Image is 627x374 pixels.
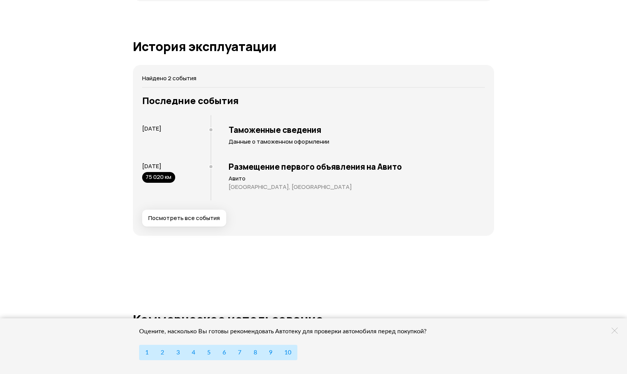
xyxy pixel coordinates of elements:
p: Данные о таможенном оформлении [229,138,485,146]
button: 2 [154,345,170,360]
button: 7 [232,345,247,360]
span: [DATE] [142,162,161,170]
span: 2 [161,349,164,356]
span: 4 [192,349,195,356]
button: 1 [139,345,155,360]
span: 10 [284,349,291,356]
p: [GEOGRAPHIC_DATA], [GEOGRAPHIC_DATA] [229,183,485,191]
p: Авито [229,175,485,182]
button: 3 [170,345,186,360]
p: Найдено 2 события [142,74,485,83]
button: 8 [247,345,263,360]
button: 6 [216,345,232,360]
span: 3 [176,349,180,356]
span: 7 [238,349,241,356]
button: 4 [186,345,201,360]
span: 5 [207,349,211,356]
div: 75 020 км [142,172,175,183]
button: 5 [201,345,217,360]
span: Посмотреть все события [148,214,220,222]
button: Посмотреть все события [142,210,226,227]
span: 9 [269,349,272,356]
button: 10 [278,345,297,360]
h3: Размещение первого объявления на Авито [229,162,485,172]
span: 8 [254,349,257,356]
h1: Коммерческое использование [133,313,494,326]
h1: История эксплуатации [133,40,494,53]
span: 1 [145,349,149,356]
button: 9 [263,345,279,360]
span: 6 [222,349,226,356]
div: Оцените, насколько Вы готовы рекомендовать Автотеку для проверки автомобиля перед покупкой? [139,328,437,335]
span: [DATE] [142,124,161,132]
h3: Таможенные сведения [229,125,485,135]
h3: Последние события [142,95,485,106]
